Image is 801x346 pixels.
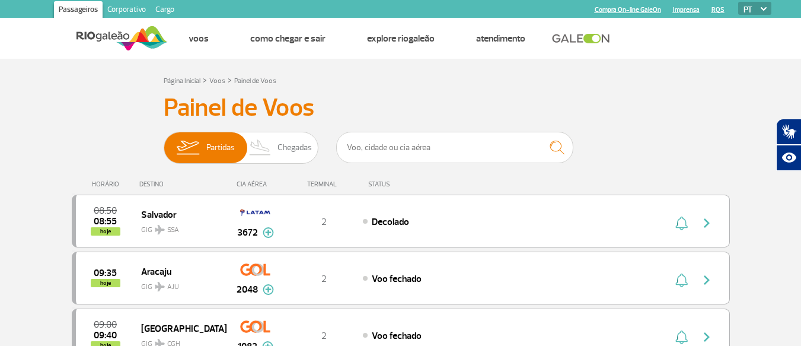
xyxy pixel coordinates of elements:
[91,279,120,287] span: hoje
[776,119,801,171] div: Plugin de acessibilidade da Hand Talk.
[234,77,276,85] a: Painel de Voos
[91,227,120,236] span: hoje
[675,216,688,230] img: sino-painel-voo.svg
[263,284,274,295] img: mais-info-painel-voo.svg
[167,282,179,293] span: AJU
[103,1,151,20] a: Corporativo
[476,33,525,45] a: Atendimento
[203,73,207,87] a: >
[94,217,117,226] span: 2025-08-28 08:55:00
[155,282,165,291] img: destiny_airplane.svg
[372,216,409,228] span: Decolado
[228,73,232,87] a: >
[94,331,117,339] span: 2025-08-28 09:40:00
[167,225,179,236] span: SSA
[226,180,285,188] div: CIA AÉREA
[675,330,688,344] img: sino-painel-voo.svg
[54,1,103,20] a: Passageiros
[141,207,217,222] span: Salvador
[372,330,422,342] span: Voo fechado
[141,275,217,293] span: GIG
[141,320,217,336] span: [GEOGRAPHIC_DATA]
[209,77,225,85] a: Voos
[776,119,801,145] button: Abrir tradutor de língua de sinais.
[321,330,327,342] span: 2
[139,180,226,188] div: DESTINO
[155,225,165,234] img: destiny_airplane.svg
[700,273,714,287] img: seta-direita-painel-voo.svg
[164,77,200,85] a: Página Inicial
[321,273,327,285] span: 2
[372,273,422,285] span: Voo fechado
[675,273,688,287] img: sino-painel-voo.svg
[75,180,140,188] div: HORÁRIO
[243,132,278,163] img: slider-desembarque
[206,132,235,163] span: Partidas
[237,282,258,297] span: 2048
[277,132,312,163] span: Chegadas
[151,1,179,20] a: Cargo
[189,33,209,45] a: Voos
[595,6,661,14] a: Compra On-line GaleOn
[94,320,117,329] span: 2025-08-28 09:00:00
[141,218,217,236] span: GIG
[169,132,206,163] img: slider-embarque
[711,6,725,14] a: RQS
[362,180,459,188] div: STATUS
[700,330,714,344] img: seta-direita-painel-voo.svg
[164,93,638,123] h3: Painel de Voos
[94,207,117,215] span: 2025-08-28 08:50:00
[776,145,801,171] button: Abrir recursos assistivos.
[673,6,700,14] a: Imprensa
[321,216,327,228] span: 2
[237,226,258,240] span: 3672
[285,180,362,188] div: TERMINAL
[141,264,217,279] span: Aracaju
[700,216,714,230] img: seta-direita-painel-voo.svg
[263,227,274,238] img: mais-info-painel-voo.svg
[367,33,435,45] a: Explore RIOgaleão
[94,269,117,277] span: 2025-08-28 09:35:00
[250,33,325,45] a: Como chegar e sair
[336,132,573,163] input: Voo, cidade ou cia aérea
